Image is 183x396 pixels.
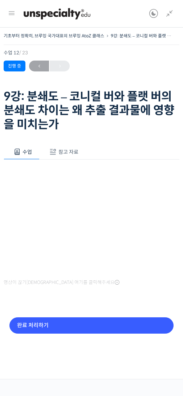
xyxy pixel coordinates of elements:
span: 수업 12 [4,50,28,55]
span: / 23 [19,50,28,56]
input: 완료 처리하기 [9,317,174,334]
span: 참고 자료 [58,149,78,155]
span: ← [29,61,49,71]
h1: 9강: 분쇄도 – 코니컬 버와 플랫 버의 분쇄도 차이는 왜 추출 결과물에 영향을 미치는가 [4,90,179,131]
a: 기초부터 정확히, 브루잉 국가대표의 브루잉 AtoZ 클래스 [4,33,104,38]
span: 수업 [23,149,32,155]
div: 진행 중 [4,61,25,71]
span: 영상이 끊기[DEMOGRAPHIC_DATA] 여기를 클릭해주세요 [4,280,119,285]
a: ←이전 [29,61,49,71]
